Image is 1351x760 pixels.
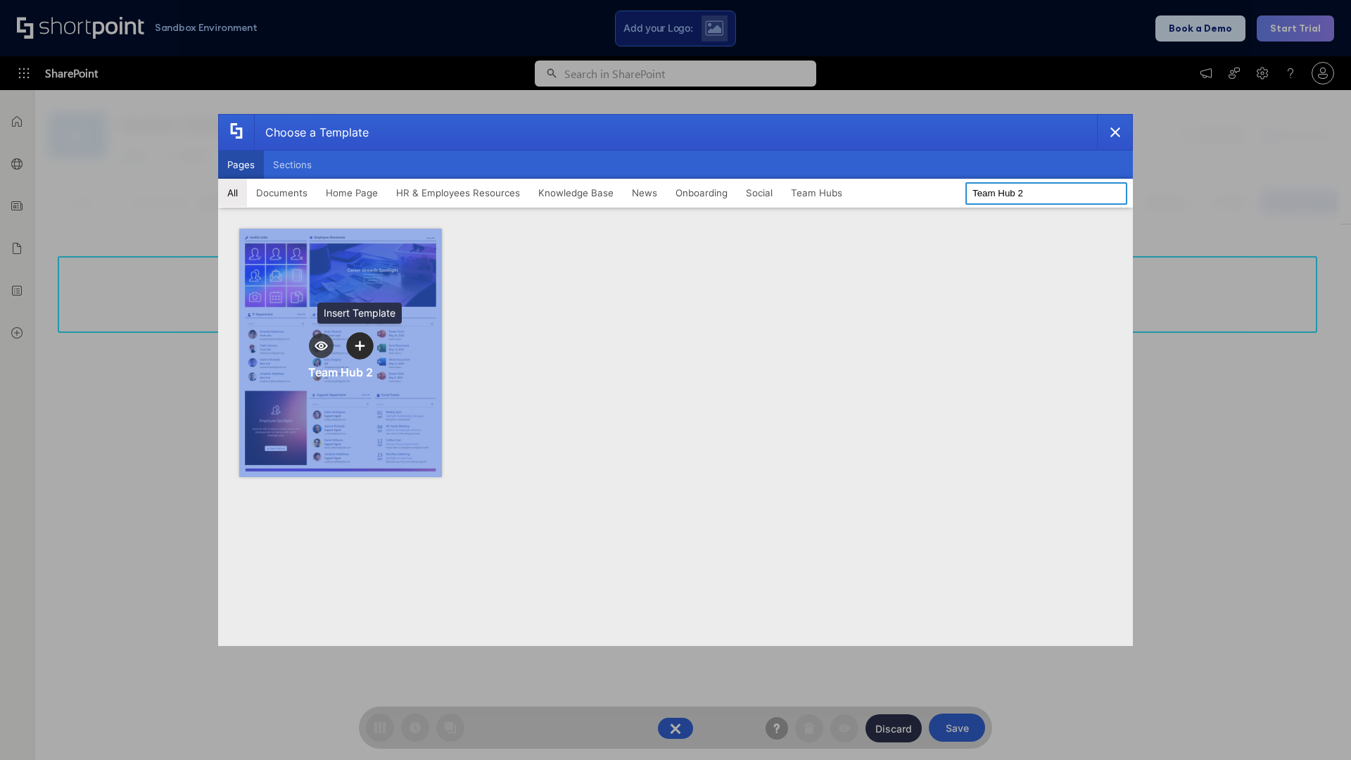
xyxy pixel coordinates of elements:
[218,179,247,207] button: All
[264,151,321,179] button: Sections
[308,365,373,379] div: Team Hub 2
[254,115,369,150] div: Choose a Template
[218,151,264,179] button: Pages
[387,179,529,207] button: HR & Employees Resources
[218,114,1133,646] div: template selector
[782,179,851,207] button: Team Hubs
[529,179,623,207] button: Knowledge Base
[965,182,1127,205] input: Search
[666,179,737,207] button: Onboarding
[623,179,666,207] button: News
[317,179,387,207] button: Home Page
[247,179,317,207] button: Documents
[1281,692,1351,760] iframe: Chat Widget
[737,179,782,207] button: Social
